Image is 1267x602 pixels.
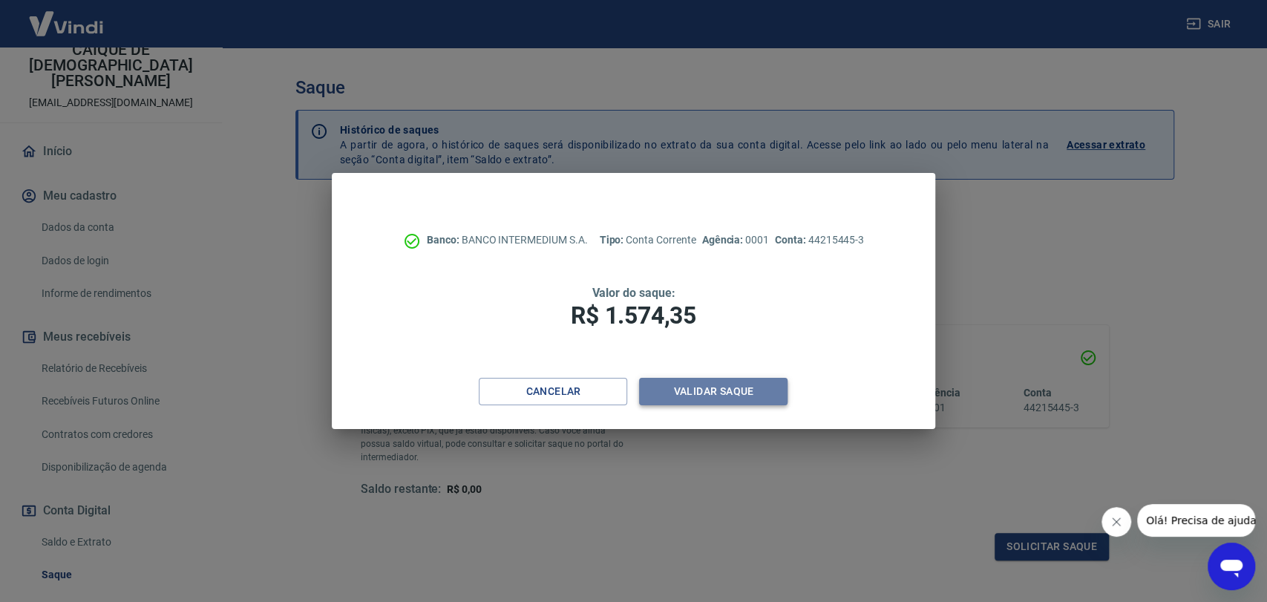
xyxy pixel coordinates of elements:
[427,234,462,246] span: Banco:
[775,234,808,246] span: Conta:
[479,378,627,405] button: Cancelar
[775,232,864,248] p: 44215445-3
[639,378,788,405] button: Validar saque
[592,286,675,300] span: Valor do saque:
[1137,504,1255,537] iframe: Mensagem da empresa
[702,234,746,246] span: Agência:
[599,232,695,248] p: Conta Corrente
[9,10,125,22] span: Olá! Precisa de ajuda?
[1208,543,1255,590] iframe: Botão para abrir a janela de mensagens
[1101,507,1131,537] iframe: Fechar mensagem
[702,232,769,248] p: 0001
[571,301,695,330] span: R$ 1.574,35
[599,234,626,246] span: Tipo:
[427,232,588,248] p: BANCO INTERMEDIUM S.A.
